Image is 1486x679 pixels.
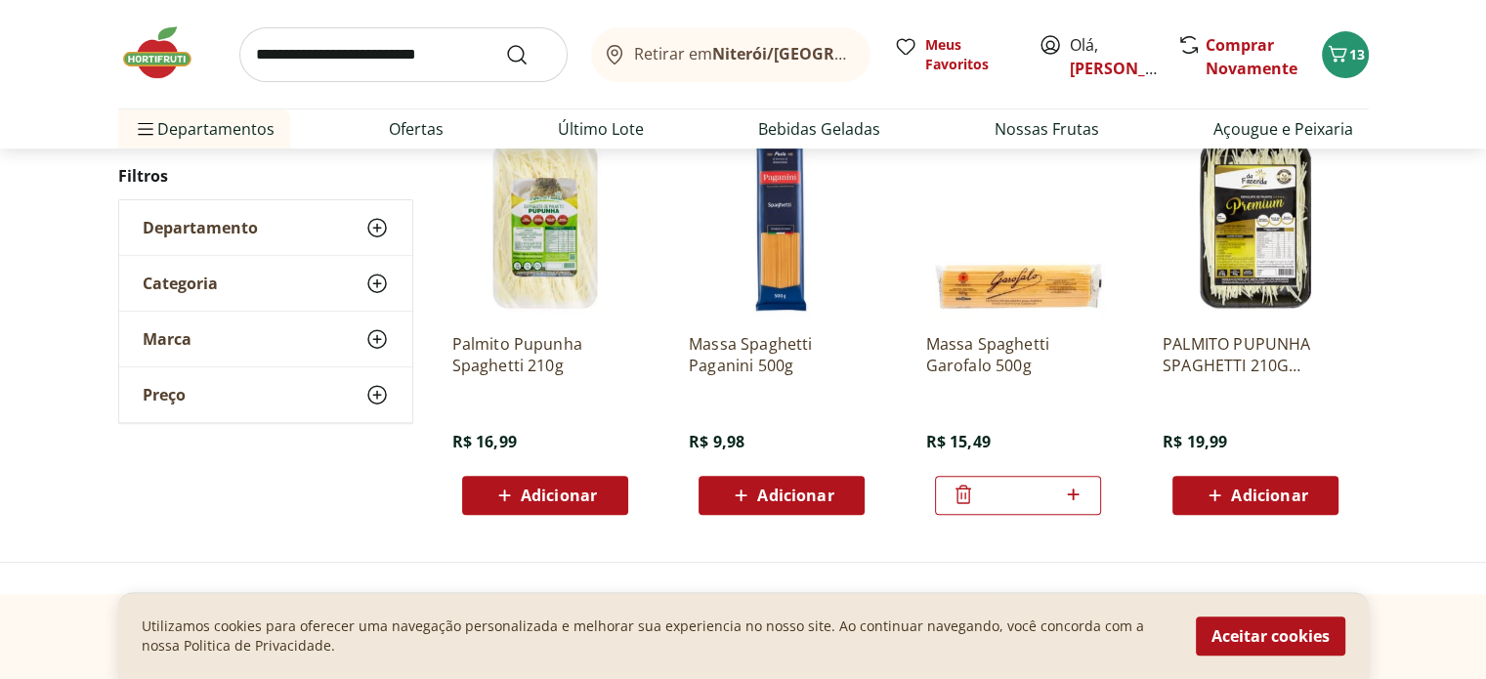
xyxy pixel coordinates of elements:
a: Massa Spaghetti Garofalo 500g [925,333,1111,376]
span: Categoria [143,274,218,293]
a: Comprar Novamente [1206,34,1297,79]
a: Meus Favoritos [894,35,1015,74]
a: Último Lote [558,117,644,141]
span: R$ 9,98 [689,431,744,452]
p: Utilizamos cookies para oferecer uma navegação personalizada e melhorar sua experiencia no nosso ... [142,616,1172,656]
span: Olá, [1070,33,1157,80]
img: PALMITO PUPUNHA SPAGHETTI 210G PREMIUM [1163,132,1348,318]
span: Preço [143,385,186,404]
a: Nossas Frutas [995,117,1099,141]
span: Departamentos [134,106,275,152]
span: 13 [1349,45,1365,64]
span: R$ 19,99 [1163,431,1227,452]
button: Preço [119,367,412,422]
a: Ofertas [389,117,444,141]
img: Hortifruti [118,23,216,82]
span: Adicionar [757,488,833,503]
button: Categoria [119,256,412,311]
button: Menu [134,106,157,152]
img: Massa Spaghetti Garofalo 500g [925,132,1111,318]
a: Massa Spaghetti Paganini 500g [689,333,874,376]
span: R$ 16,99 [452,431,517,452]
a: PALMITO PUPUNHA SPAGHETTI 210G PREMIUM [1163,333,1348,376]
button: Adicionar [699,476,865,515]
b: Niterói/[GEOGRAPHIC_DATA] [712,43,935,64]
button: Adicionar [462,476,628,515]
a: Palmito Pupunha Spaghetti 210g [452,333,638,376]
button: Adicionar [1172,476,1338,515]
input: search [239,27,568,82]
button: Submit Search [505,43,552,66]
button: Aceitar cookies [1196,616,1345,656]
span: Adicionar [1231,488,1307,503]
span: Marca [143,329,191,349]
button: Carrinho [1322,31,1369,78]
span: Meus Favoritos [925,35,1015,74]
a: Bebidas Geladas [758,117,880,141]
span: Departamento [143,218,258,237]
img: Palmito Pupunha Spaghetti 210g [452,132,638,318]
button: Retirar emNiterói/[GEOGRAPHIC_DATA] [591,27,870,82]
button: Departamento [119,200,412,255]
span: R$ 15,49 [925,431,990,452]
img: Massa Spaghetti Paganini 500g [689,132,874,318]
span: Retirar em [634,45,850,63]
span: Adicionar [521,488,597,503]
a: Açougue e Peixaria [1213,117,1353,141]
a: [PERSON_NAME] [1070,58,1197,79]
h2: Filtros [118,156,413,195]
button: Marca [119,312,412,366]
